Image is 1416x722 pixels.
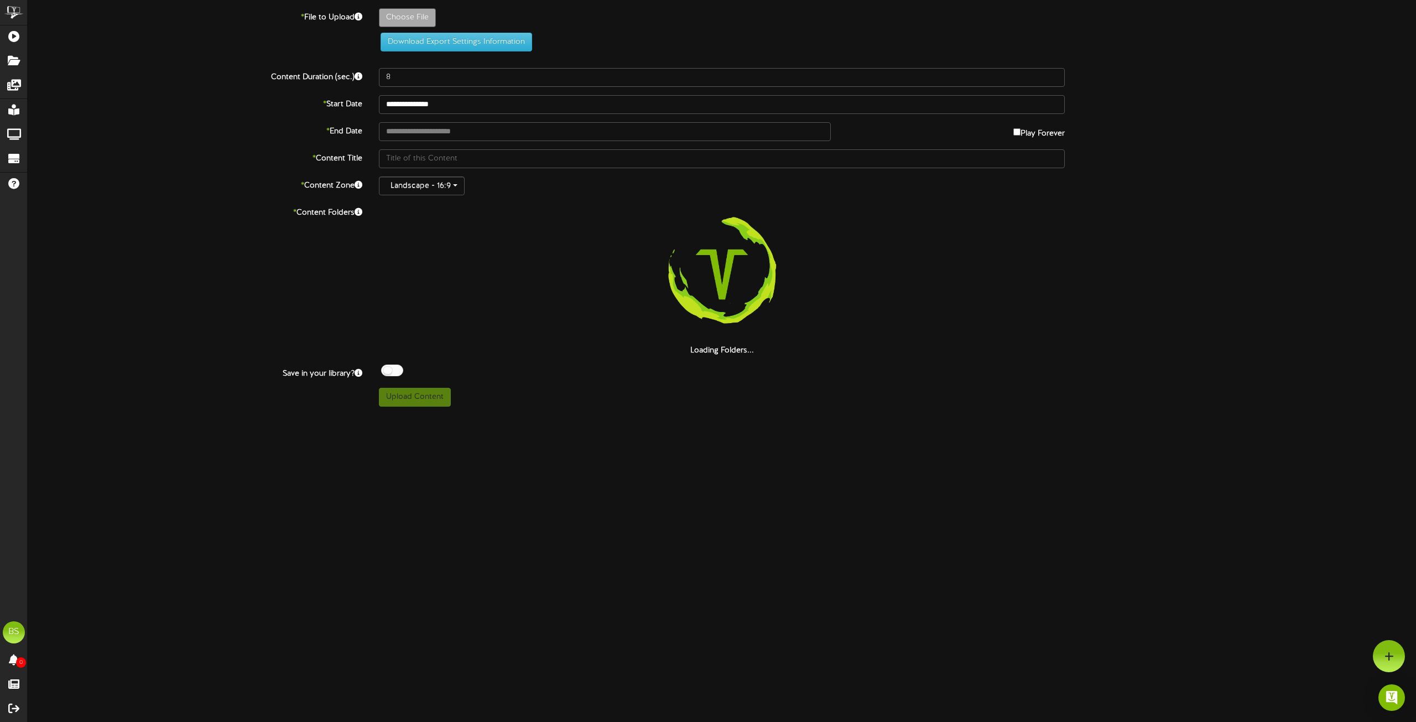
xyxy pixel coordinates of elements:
[19,8,371,23] label: File to Upload
[379,388,451,407] button: Upload Content
[375,38,532,46] a: Download Export Settings Information
[19,365,371,380] label: Save in your library?
[1378,684,1405,711] div: Open Intercom Messenger
[379,176,465,195] button: Landscape - 16:9
[19,122,371,137] label: End Date
[1013,128,1021,136] input: Play Forever
[19,149,371,164] label: Content Title
[16,657,26,668] span: 0
[381,33,532,51] button: Download Export Settings Information
[19,204,371,219] label: Content Folders
[3,621,25,643] div: BS
[690,346,754,355] strong: Loading Folders...
[651,204,793,345] img: loading-spinner-3.png
[1013,122,1065,139] label: Play Forever
[19,176,371,191] label: Content Zone
[19,95,371,110] label: Start Date
[379,149,1065,168] input: Title of this Content
[19,68,371,83] label: Content Duration (sec.)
